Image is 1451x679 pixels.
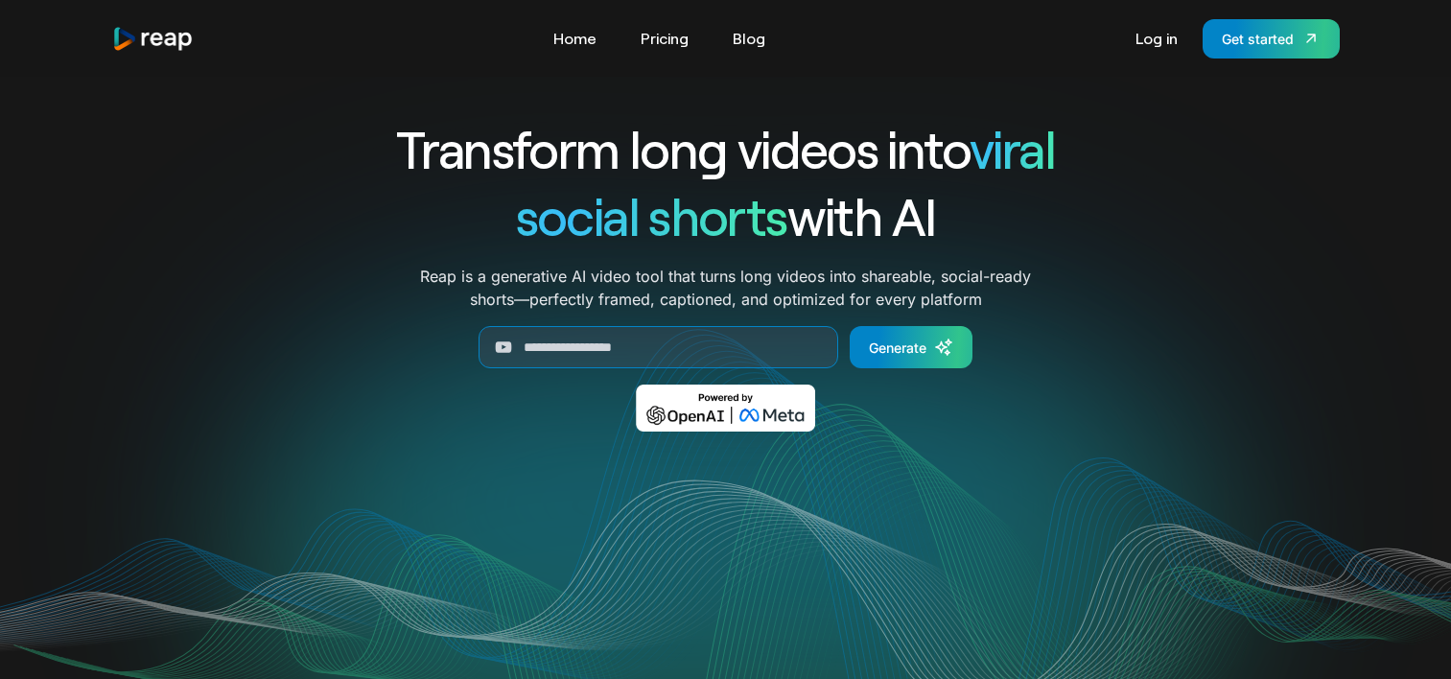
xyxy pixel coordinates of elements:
a: Log in [1126,23,1187,54]
div: Get started [1222,29,1294,49]
h1: Transform long videos into [327,115,1125,182]
a: home [112,26,195,52]
div: Generate [869,338,926,358]
span: viral [970,117,1055,179]
img: Powered by OpenAI & Meta [636,385,815,432]
form: Generate Form [327,326,1125,368]
img: reap logo [112,26,195,52]
a: Pricing [631,23,698,54]
a: Blog [723,23,775,54]
span: social shorts [516,184,787,246]
a: Get started [1203,19,1340,59]
a: Generate [850,326,972,368]
p: Reap is a generative AI video tool that turns long videos into shareable, social-ready shorts—per... [420,265,1031,311]
a: Home [544,23,606,54]
h1: with AI [327,182,1125,249]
